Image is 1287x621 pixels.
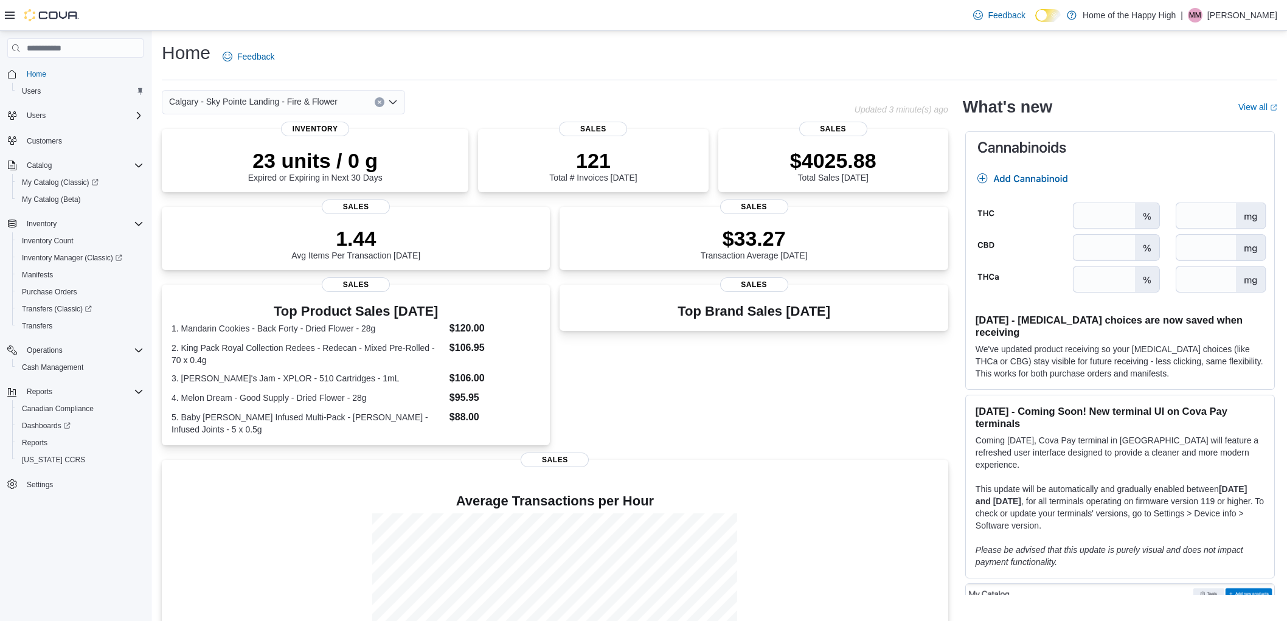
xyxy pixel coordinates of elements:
[22,270,53,280] span: Manifests
[2,383,148,400] button: Reports
[172,494,938,508] h4: Average Transactions per Hour
[27,136,62,146] span: Customers
[2,107,148,124] button: Users
[1189,8,1201,23] span: MM
[449,321,541,336] dd: $120.00
[1181,8,1183,23] p: |
[799,122,867,136] span: Sales
[720,199,788,214] span: Sales
[976,483,1264,532] p: This update will be automatically and gradually enabled between , for all terminals operating on ...
[22,477,144,492] span: Settings
[22,304,92,314] span: Transfers (Classic)
[12,174,148,191] a: My Catalog (Classic)
[17,453,90,467] a: [US_STATE] CCRS
[172,322,445,335] dt: 1. Mandarin Cookies - Back Forty - Dried Flower - 28g
[449,341,541,355] dd: $106.95
[12,434,148,451] button: Reports
[2,157,148,174] button: Catalog
[22,321,52,331] span: Transfers
[559,122,627,136] span: Sales
[2,131,148,149] button: Customers
[449,390,541,405] dd: $95.95
[22,455,85,465] span: [US_STATE] CCRS
[12,300,148,317] a: Transfers (Classic)
[549,148,637,182] div: Total # Invoices [DATE]
[172,411,445,435] dt: 5. Baby [PERSON_NAME] Infused Multi-Pack - [PERSON_NAME] - Infused Joints - 5 x 0.5g
[976,343,1264,380] p: We've updated product receiving so your [MEDICAL_DATA] choices (like THCa or CBG) stay visible fo...
[17,285,144,299] span: Purchase Orders
[22,477,58,492] a: Settings
[237,50,274,63] span: Feedback
[17,175,103,190] a: My Catalog (Classic)
[22,134,67,148] a: Customers
[162,41,210,65] h1: Home
[2,476,148,493] button: Settings
[17,319,57,333] a: Transfers
[701,226,808,260] div: Transaction Average [DATE]
[17,435,52,450] a: Reports
[1238,102,1277,112] a: View allExternal link
[17,84,144,99] span: Users
[291,226,420,260] div: Avg Items Per Transaction [DATE]
[22,438,47,448] span: Reports
[22,343,144,358] span: Operations
[12,283,148,300] button: Purchase Orders
[976,434,1264,471] p: Coming [DATE], Cova Pay terminal in [GEOGRAPHIC_DATA] will feature a refreshed user interface des...
[22,158,57,173] button: Catalog
[22,108,50,123] button: Users
[248,148,383,173] p: 23 units / 0 g
[27,387,52,397] span: Reports
[22,158,144,173] span: Catalog
[22,67,51,82] a: Home
[1188,8,1202,23] div: Missy McErlain
[2,65,148,83] button: Home
[24,9,79,21] img: Cova
[172,392,445,404] dt: 4. Melon Dream - Good Supply - Dried Flower - 28g
[22,217,61,231] button: Inventory
[22,287,77,297] span: Purchase Orders
[12,191,148,208] button: My Catalog (Beta)
[17,360,144,375] span: Cash Management
[322,277,390,292] span: Sales
[17,251,144,265] span: Inventory Manager (Classic)
[22,384,144,399] span: Reports
[1270,104,1277,111] svg: External link
[17,268,144,282] span: Manifests
[17,84,46,99] a: Users
[27,69,46,79] span: Home
[17,401,144,416] span: Canadian Compliance
[248,148,383,182] div: Expired or Expiring in Next 30 Days
[720,277,788,292] span: Sales
[2,342,148,359] button: Operations
[12,249,148,266] a: Inventory Manager (Classic)
[12,83,148,100] button: Users
[22,108,144,123] span: Users
[17,234,144,248] span: Inventory Count
[17,251,127,265] a: Inventory Manager (Classic)
[172,372,445,384] dt: 3. [PERSON_NAME]'s Jam - XPLOR - 510 Cartridges - 1mL
[17,319,144,333] span: Transfers
[27,161,52,170] span: Catalog
[27,480,53,490] span: Settings
[27,111,46,120] span: Users
[678,304,830,319] h3: Top Brand Sales [DATE]
[17,175,144,190] span: My Catalog (Classic)
[17,192,144,207] span: My Catalog (Beta)
[12,317,148,335] button: Transfers
[976,405,1264,429] h3: [DATE] - Coming Soon! New terminal UI on Cova Pay terminals
[22,404,94,414] span: Canadian Compliance
[17,453,144,467] span: Washington CCRS
[1083,8,1176,23] p: Home of the Happy High
[22,133,144,148] span: Customers
[17,302,144,316] span: Transfers (Classic)
[968,3,1030,27] a: Feedback
[22,217,144,231] span: Inventory
[172,304,540,319] h3: Top Product Sales [DATE]
[22,384,57,399] button: Reports
[27,219,57,229] span: Inventory
[449,410,541,425] dd: $88.00
[22,343,68,358] button: Operations
[790,148,876,173] p: $4025.88
[17,435,144,450] span: Reports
